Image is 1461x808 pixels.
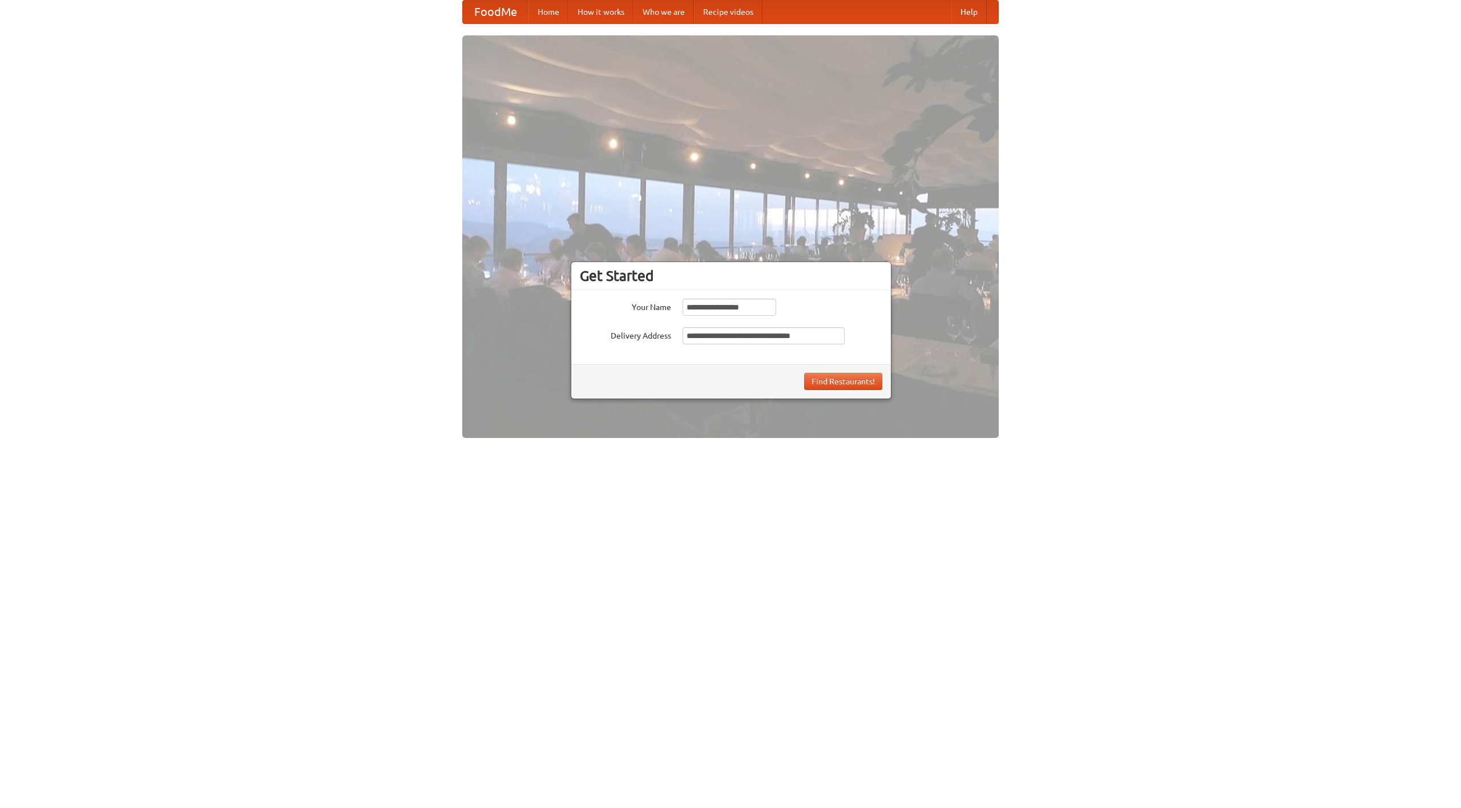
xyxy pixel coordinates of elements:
a: Recipe videos [694,1,762,23]
a: Who we are [633,1,694,23]
a: FoodMe [463,1,528,23]
a: Help [951,1,987,23]
label: Delivery Address [580,327,671,341]
label: Your Name [580,299,671,313]
button: Find Restaurants! [804,373,882,390]
a: Home [528,1,568,23]
h3: Get Started [580,267,882,284]
a: How it works [568,1,633,23]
